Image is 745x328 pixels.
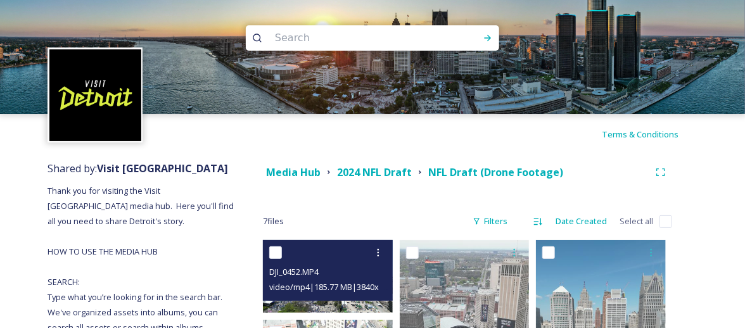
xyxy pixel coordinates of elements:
[269,266,319,277] span: DJI_0452.MP4
[549,209,613,234] div: Date Created
[269,24,442,52] input: Search
[49,49,141,141] img: VISIT%20DETROIT%20LOGO%20-%20BLACK%20BACKGROUND.png
[466,209,514,234] div: Filters
[266,165,321,179] strong: Media Hub
[337,165,412,179] strong: 2024 NFL Draft
[269,281,397,293] span: video/mp4 | 185.77 MB | 3840 x 2160
[602,127,697,142] a: Terms & Conditions
[602,129,678,140] span: Terms & Conditions
[620,215,653,227] span: Select all
[48,161,228,175] span: Shared by:
[428,165,563,179] strong: NFL Draft (Drone Footage)
[97,161,228,175] strong: Visit [GEOGRAPHIC_DATA]
[263,215,284,227] span: 7 file s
